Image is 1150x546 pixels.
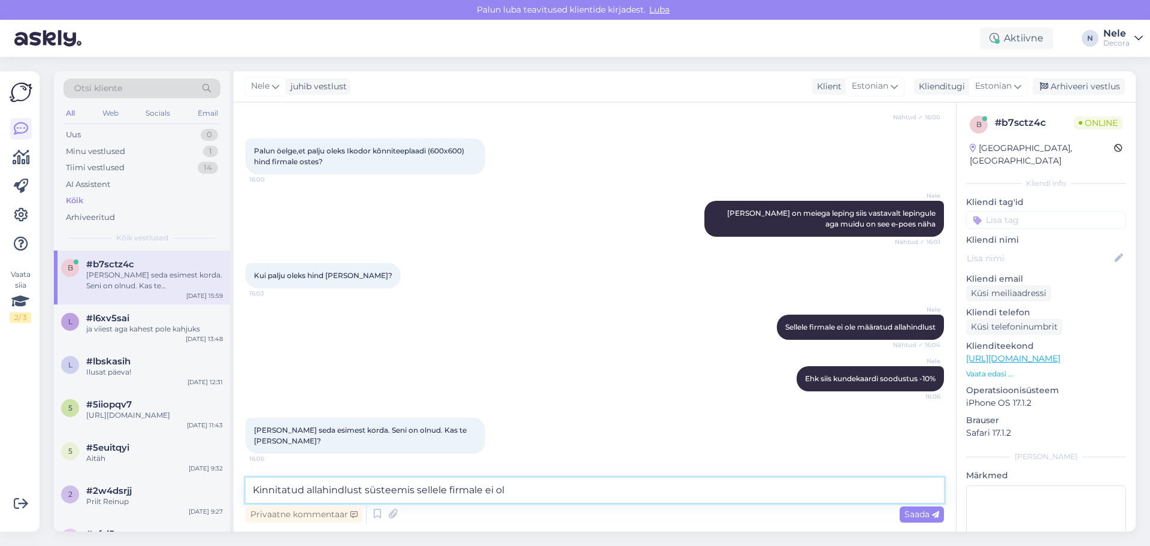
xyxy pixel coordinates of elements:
span: l [68,317,72,326]
p: Operatsioonisüsteem [966,384,1126,397]
span: Ehk siis kundekaardi soodustus -10% [805,374,936,383]
div: 2 / 3 [10,312,31,323]
div: Arhiveeritud [66,212,115,224]
span: #5euitqyi [86,442,129,453]
div: 0 [201,129,218,141]
span: #lbskasih [86,356,131,367]
div: ja viiest aga kahest pole kahjuks [86,324,223,334]
input: Lisa tag [966,211,1126,229]
div: Socials [143,105,172,121]
p: Kliendi tag'id [966,196,1126,209]
div: Privaatne kommentaar [246,506,362,523]
span: Otsi kliente [74,82,122,95]
input: Lisa nimi [967,252,1112,265]
div: Web [100,105,121,121]
div: 1 [203,146,218,158]
div: Aitäh [86,453,223,464]
span: Nähtud ✓ 16:04 [893,340,940,349]
div: [DATE] 15:59 [186,291,223,300]
p: Märkmed [966,469,1126,482]
span: 16:03 [249,289,294,298]
span: Luba [646,4,673,15]
div: Uus [66,129,81,141]
div: Kõik [66,195,83,207]
span: [PERSON_NAME] on meiega leping siis vastavalt lepingule aga muidu on see e-poes näha [727,209,937,228]
div: Nele [1103,29,1130,38]
span: #xfsl5nxo [86,529,132,539]
div: Küsi meiliaadressi [966,285,1051,301]
p: Kliendi nimi [966,234,1126,246]
div: Ilusat päeva! [86,367,223,378]
div: [DATE] 13:48 [186,334,223,343]
p: Kliendi email [966,273,1126,285]
span: Kõik vestlused [116,233,168,243]
div: [DATE] 12:31 [187,378,223,387]
span: Kui palju oleks hind [PERSON_NAME]? [254,271,392,280]
span: Nähtud ✓ 16:01 [895,237,940,246]
div: Aktiivne [980,28,1053,49]
span: 16:06 [249,454,294,463]
a: NeleDecora [1103,29,1143,48]
p: Kliendi telefon [966,306,1126,319]
div: Klient [812,80,842,93]
div: Email [195,105,220,121]
span: Nele [895,357,940,366]
p: Vaata edasi ... [966,369,1126,379]
span: Online [1074,116,1122,129]
span: 2 [68,490,72,499]
div: Decora [1103,38,1130,48]
span: Nele [895,305,940,314]
div: All [63,105,77,121]
span: [PERSON_NAME] seda esimest korda. Seni on olnud. Kas te [PERSON_NAME]? [254,426,468,445]
span: #5iiopqv7 [86,399,132,410]
div: [PERSON_NAME] seda esimest korda. Seni on olnud. Kas te [PERSON_NAME]? [86,270,223,291]
div: Vaata siia [10,269,31,323]
span: Nele [251,80,270,93]
div: [DATE] 9:27 [189,507,223,516]
span: Estonian [975,80,1012,93]
span: #b7sctz4c [86,259,134,270]
span: 5 [68,447,72,455]
span: #l6xv5sai [86,313,129,324]
a: [URL][DOMAIN_NAME] [966,353,1060,364]
span: Estonian [852,80,888,93]
div: Priit Reinup [86,496,223,507]
p: Klienditeekond [966,340,1126,352]
span: l [68,360,72,369]
div: [GEOGRAPHIC_DATA], [GEOGRAPHIC_DATA] [970,142,1114,167]
span: b [68,263,73,272]
div: Kliendi info [966,178,1126,189]
span: 16:06 [895,392,940,401]
span: 16:00 [249,175,294,184]
p: Safari 17.1.2 [966,427,1126,439]
div: AI Assistent [66,179,110,191]
textarea: Kinnitatud allahindlust süsteemis sellele firmale ei ol [246,478,944,503]
div: Küsi telefoninumbrit [966,319,1063,335]
div: 14 [198,162,218,174]
div: N [1082,30,1098,47]
span: 5 [68,403,72,412]
span: Nele [895,191,940,200]
div: Tiimi vestlused [66,162,125,174]
div: [DATE] 9:32 [189,464,223,473]
div: Klienditugi [914,80,965,93]
div: [URL][DOMAIN_NAME] [86,410,223,421]
span: #2w4dsrjj [86,485,132,496]
div: [DATE] 11:43 [187,421,223,430]
div: [PERSON_NAME] [966,451,1126,462]
img: Askly Logo [10,81,32,104]
span: Palun öelge,et palju oleks Ikodor kõnniteeplaadi (600x600) hind firmale ostes? [254,146,466,166]
p: Brauser [966,414,1126,427]
div: Arhiveeri vestlus [1033,79,1125,95]
p: iPhone OS 17.1.2 [966,397,1126,409]
span: Nähtud ✓ 16:00 [893,113,940,122]
span: Sellele firmale ei ole määratud allahindlust [785,322,936,331]
div: juhib vestlust [286,80,347,93]
span: b [976,120,982,129]
div: # b7sctz4c [995,116,1074,130]
span: Saada [904,509,939,520]
div: Minu vestlused [66,146,125,158]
